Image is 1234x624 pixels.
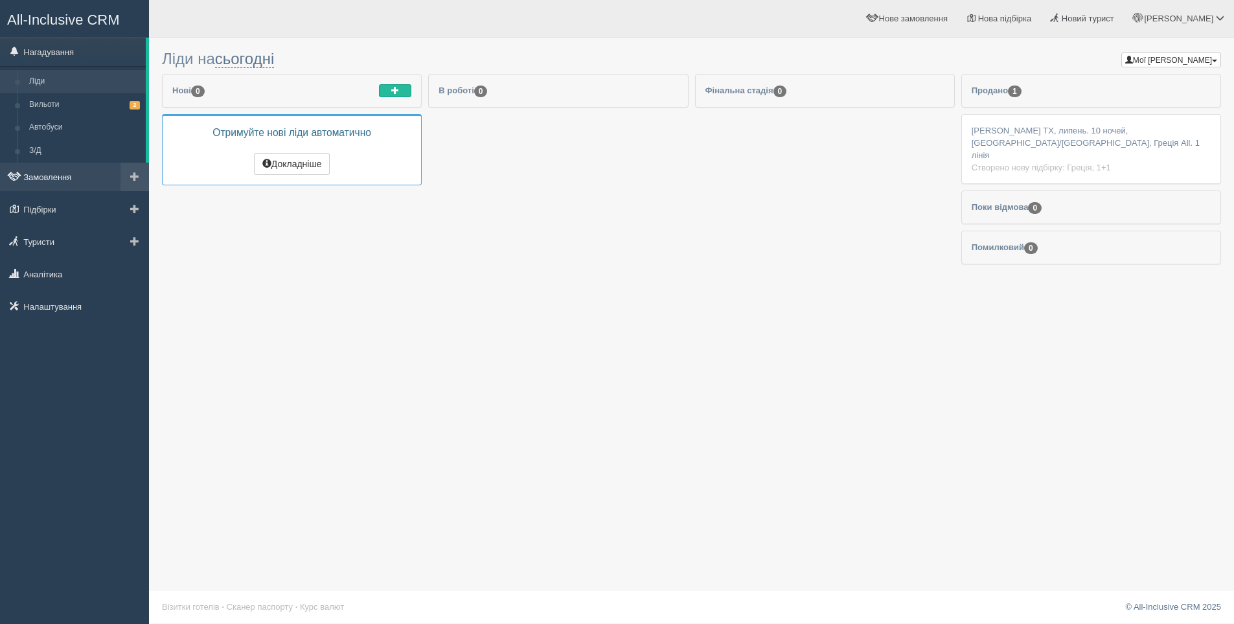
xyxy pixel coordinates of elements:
span: Помилковий [972,242,1038,252]
span: 0 [1028,202,1042,214]
span: 0 [1024,242,1038,254]
span: · [222,602,224,612]
span: Продано [972,86,1022,95]
span: 0 [191,86,205,97]
a: Ліди [23,70,146,93]
span: Фінальна стадія [705,86,787,95]
span: 1 [1008,86,1022,97]
span: Нова підбірка [978,14,1032,23]
span: В роботі [439,86,487,95]
a: З/Д [23,139,146,163]
span: Нові [172,86,205,95]
a: сьогодні [215,50,275,68]
button: Мої [PERSON_NAME] [1121,52,1221,67]
button: Докладніше [254,153,330,175]
span: 0 [474,86,488,97]
span: 2 [130,101,140,110]
div: Створено нову підбірку: Греція, 1+1 [972,161,1211,174]
span: 0 [773,86,787,97]
a: Візитки готелів [162,602,220,612]
a: Сканер паспорту [227,602,293,612]
a: Курс валют [300,602,344,612]
span: [PERSON_NAME] ТХ, липень. 10 ночей, [GEOGRAPHIC_DATA]/[GEOGRAPHIC_DATA], Греція All. 1 лінія [972,126,1200,160]
span: [PERSON_NAME] [1144,14,1213,23]
span: Нове замовлення [879,14,948,23]
span: · [295,602,298,612]
a: Вильоти2 [23,93,146,117]
a: © All-Inclusive CRM 2025 [1125,602,1221,612]
span: Новий турист [1062,14,1114,23]
h3: Ліди на [162,51,1221,67]
span: Поки відмова [972,202,1042,212]
a: Автобуси [23,116,146,139]
span: Отримуйте нові ліди автоматично [212,127,371,138]
a: All-Inclusive CRM [1,1,148,36]
span: All-Inclusive CRM [7,12,120,28]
